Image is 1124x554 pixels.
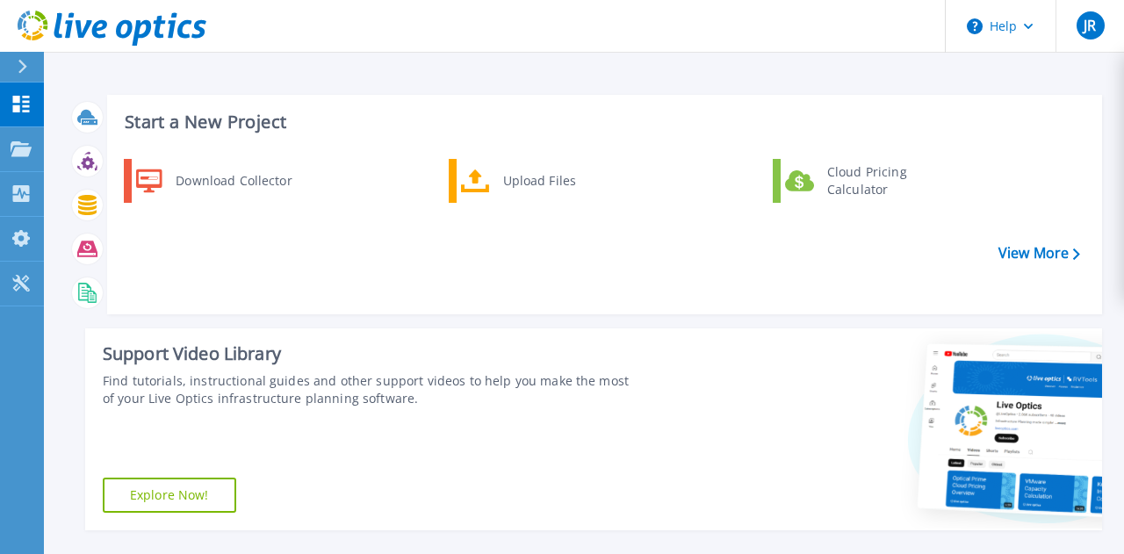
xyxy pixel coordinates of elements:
[998,245,1080,262] a: View More
[125,112,1079,132] h3: Start a New Project
[103,478,236,513] a: Explore Now!
[124,159,304,203] a: Download Collector
[818,163,948,198] div: Cloud Pricing Calculator
[1084,18,1096,32] span: JR
[773,159,953,203] a: Cloud Pricing Calculator
[167,163,299,198] div: Download Collector
[103,372,631,407] div: Find tutorials, instructional guides and other support videos to help you make the most of your L...
[449,159,629,203] a: Upload Files
[494,163,624,198] div: Upload Files
[103,342,631,365] div: Support Video Library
